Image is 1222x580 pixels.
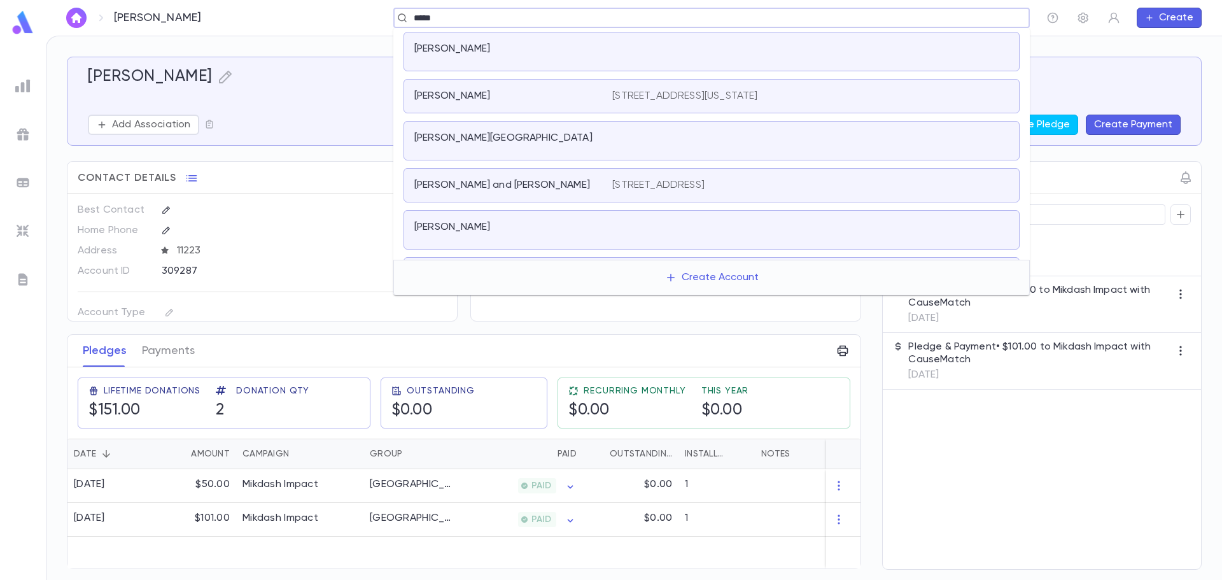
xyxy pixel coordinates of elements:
[370,439,402,469] div: Group
[88,401,141,420] h5: $151.00
[414,43,490,55] p: [PERSON_NAME]
[908,369,1170,381] p: [DATE]
[728,444,748,464] button: Sort
[74,478,105,491] div: [DATE]
[678,439,755,469] div: Installments
[78,220,151,241] p: Home Phone
[67,439,153,469] div: Date
[15,223,31,239] img: imports_grey.530a8a0e642e233f2baf0ef88e8c9fcb.svg
[1137,8,1202,28] button: Create
[96,444,116,464] button: Sort
[992,115,1078,135] button: Create Pledge
[363,439,459,469] div: Group
[216,401,225,420] h5: 2
[74,439,96,469] div: Date
[589,444,610,464] button: Sort
[459,439,583,469] div: Paid
[74,512,105,525] div: [DATE]
[414,132,593,145] p: [PERSON_NAME][GEOGRAPHIC_DATA]
[701,386,749,396] span: This Year
[402,444,423,464] button: Sort
[414,221,490,234] p: [PERSON_NAME]
[584,386,685,396] span: Recurring Monthly
[370,478,453,491] div: Jerusalem
[114,11,201,25] p: [PERSON_NAME]
[15,175,31,190] img: batches_grey.339ca447c9d9533ef1741baa751efc33.svg
[172,244,448,257] span: 11223
[908,284,1170,309] p: Pledge & Payment • $50.00 to Mikdash Impact with CauseMatch
[10,10,36,35] img: logo
[612,90,757,103] p: [STREET_ADDRESS][US_STATE]
[153,503,236,537] div: $101.00
[171,444,191,464] button: Sort
[701,401,743,420] h5: $0.00
[685,439,728,469] div: Installments
[678,469,755,503] div: 1
[414,179,590,192] p: [PERSON_NAME] and [PERSON_NAME]
[568,401,610,420] h5: $0.00
[242,478,318,491] div: Mikdash Impact
[83,335,127,367] button: Pledges
[236,439,363,469] div: Campaign
[755,439,914,469] div: Notes
[1086,115,1181,135] button: Create Payment
[644,478,672,491] p: $0.00
[526,481,556,491] span: PAID
[414,90,490,103] p: [PERSON_NAME]
[242,439,289,469] div: Campaign
[289,444,309,464] button: Sort
[908,312,1170,325] p: [DATE]
[78,241,151,261] p: Address
[644,512,672,525] p: $0.00
[88,67,213,87] h5: [PERSON_NAME]
[88,115,199,135] button: Add Association
[162,261,384,280] div: 309287
[526,514,556,525] span: PAID
[537,444,558,464] button: Sort
[153,469,236,503] div: $50.00
[15,78,31,94] img: reports_grey.c525e4749d1bce6a11f5fe2a8de1b229.svg
[370,512,453,525] div: Jerusalem
[69,13,84,23] img: home_white.a664292cf8c1dea59945f0da9f25487c.svg
[78,302,151,323] p: Account Type
[761,439,790,469] div: Notes
[78,172,176,185] span: Contact Details
[558,439,577,469] div: Paid
[391,401,433,420] h5: $0.00
[236,386,309,396] span: Donation Qty
[78,261,151,281] p: Account ID
[655,265,769,290] button: Create Account
[191,439,230,469] div: Amount
[104,386,200,396] span: Lifetime Donations
[15,272,31,287] img: letters_grey.7941b92b52307dd3b8a917253454ce1c.svg
[142,335,195,367] button: Payments
[153,439,236,469] div: Amount
[78,200,151,220] p: Best Contact
[15,127,31,142] img: campaigns_grey.99e729a5f7ee94e3726e6486bddda8f1.svg
[612,179,705,192] p: [STREET_ADDRESS]
[407,386,475,396] span: Outstanding
[610,439,672,469] div: Outstanding
[583,439,678,469] div: Outstanding
[112,118,190,131] p: Add Association
[908,341,1170,366] p: Pledge & Payment • $101.00 to Mikdash Impact with CauseMatch
[678,503,755,537] div: 1
[242,512,318,525] div: Mikdash Impact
